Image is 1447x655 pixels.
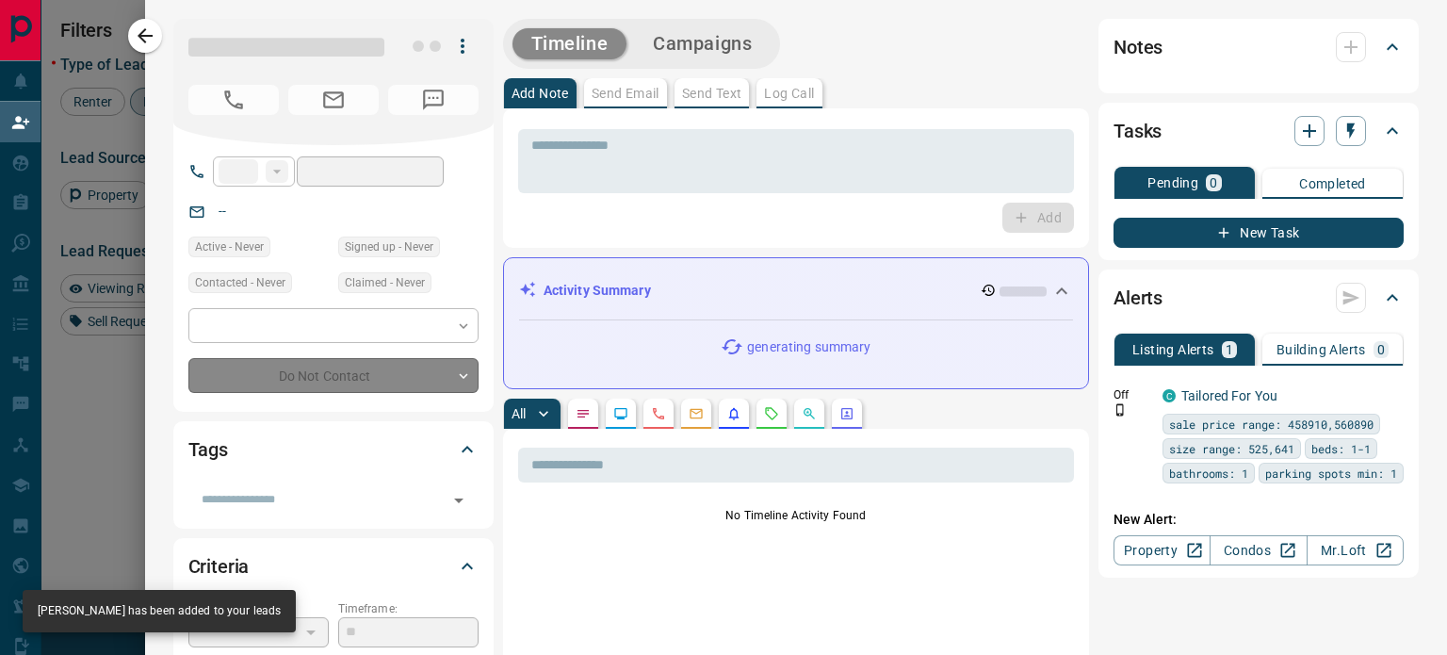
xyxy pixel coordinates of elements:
[839,406,854,421] svg: Agent Actions
[288,85,379,115] span: No Email
[512,407,527,420] p: All
[1377,343,1385,356] p: 0
[1114,510,1404,530] p: New Alert:
[576,406,591,421] svg: Notes
[195,273,285,292] span: Contacted - Never
[38,596,281,627] div: [PERSON_NAME] has been added to your leads
[1114,218,1404,248] button: New Task
[651,406,666,421] svg: Calls
[1114,386,1151,403] p: Off
[188,551,250,581] h2: Criteria
[1114,32,1162,62] h2: Notes
[195,237,264,256] span: Active - Never
[188,434,228,465] h2: Tags
[518,507,1074,524] p: No Timeline Activity Found
[188,427,479,472] div: Tags
[1169,464,1248,483] span: bathrooms: 1
[1210,176,1217,189] p: 0
[1132,343,1214,356] p: Listing Alerts
[188,85,279,115] span: No Number
[689,406,704,421] svg: Emails
[345,237,433,256] span: Signed up - Never
[1265,464,1397,483] span: parking spots min: 1
[345,273,425,292] span: Claimed - Never
[1276,343,1366,356] p: Building Alerts
[1114,116,1162,146] h2: Tasks
[802,406,817,421] svg: Opportunities
[512,87,569,100] p: Add Note
[1210,535,1307,565] a: Condos
[188,544,479,589] div: Criteria
[219,204,226,219] a: --
[1169,415,1374,434] span: sale price range: 458910,560890
[1114,275,1404,320] div: Alerts
[634,28,771,59] button: Campaigns
[1114,535,1211,565] a: Property
[188,358,479,393] div: Do Not Contact
[512,28,627,59] button: Timeline
[1311,439,1371,458] span: beds: 1-1
[1114,283,1162,313] h2: Alerts
[747,337,870,357] p: generating summary
[388,85,479,115] span: No Number
[613,406,628,421] svg: Lead Browsing Activity
[1226,343,1233,356] p: 1
[338,600,479,617] p: Timeframe:
[1181,388,1277,403] a: Tailored For You
[1114,25,1404,70] div: Notes
[1147,176,1198,189] p: Pending
[1307,535,1404,565] a: Mr.Loft
[446,487,472,514] button: Open
[1114,403,1127,417] svg: Push Notification Only
[726,406,741,421] svg: Listing Alerts
[764,406,779,421] svg: Requests
[1114,108,1404,154] div: Tasks
[1169,439,1294,458] span: size range: 525,641
[519,273,1073,308] div: Activity Summary
[1162,389,1176,402] div: condos.ca
[1299,177,1366,190] p: Completed
[544,281,651,301] p: Activity Summary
